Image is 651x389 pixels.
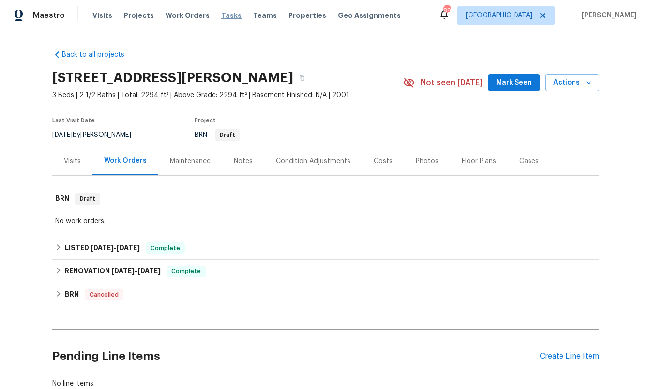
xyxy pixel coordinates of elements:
div: Costs [374,156,393,166]
span: Visits [92,11,112,20]
div: BRN Cancelled [52,283,599,306]
span: Tasks [221,12,242,19]
div: Condition Adjustments [276,156,350,166]
button: Actions [545,74,599,92]
span: [DATE] [137,268,161,274]
span: Maestro [33,11,65,20]
div: BRN Draft [52,183,599,214]
span: Complete [147,243,184,253]
span: BRN [195,132,240,138]
span: Last Visit Date [52,118,95,123]
span: Geo Assignments [338,11,401,20]
div: No line items. [52,379,599,389]
span: Project [195,118,216,123]
span: 3 Beds | 2 1/2 Baths | Total: 2294 ft² | Above Grade: 2294 ft² | Basement Finished: N/A | 2001 [52,90,403,100]
div: Visits [64,156,81,166]
span: Work Orders [166,11,210,20]
span: Draft [76,194,99,204]
span: Not seen [DATE] [421,78,483,88]
div: Work Orders [104,156,147,165]
span: [GEOGRAPHIC_DATA] [466,11,532,20]
span: Complete [167,267,205,276]
div: 89 [443,6,450,15]
h6: RENOVATION [65,266,161,277]
span: Cancelled [86,290,122,299]
h2: [STREET_ADDRESS][PERSON_NAME] [52,73,293,83]
span: Draft [216,132,239,138]
div: Photos [416,156,439,166]
button: Mark Seen [488,74,540,92]
div: RENOVATION [DATE]-[DATE]Complete [52,260,599,283]
div: LISTED [DATE]-[DATE]Complete [52,237,599,260]
h6: BRN [65,289,79,300]
span: [DATE] [117,244,140,251]
div: Floor Plans [462,156,496,166]
span: [DATE] [91,244,114,251]
span: Teams [253,11,277,20]
span: Projects [124,11,154,20]
span: - [111,268,161,274]
span: [DATE] [52,132,73,138]
h6: LISTED [65,242,140,254]
h2: Pending Line Items [52,334,540,379]
span: - [91,244,140,251]
button: Copy Address [293,69,311,87]
span: Properties [288,11,326,20]
div: Notes [234,156,253,166]
div: by [PERSON_NAME] [52,129,143,141]
span: [PERSON_NAME] [578,11,636,20]
span: Mark Seen [496,77,532,89]
div: No work orders. [55,216,596,226]
span: [DATE] [111,268,135,274]
span: Actions [553,77,591,89]
div: Cases [519,156,539,166]
a: Back to all projects [52,50,145,60]
div: Maintenance [170,156,211,166]
h6: BRN [55,193,69,205]
div: Create Line Item [540,352,599,361]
